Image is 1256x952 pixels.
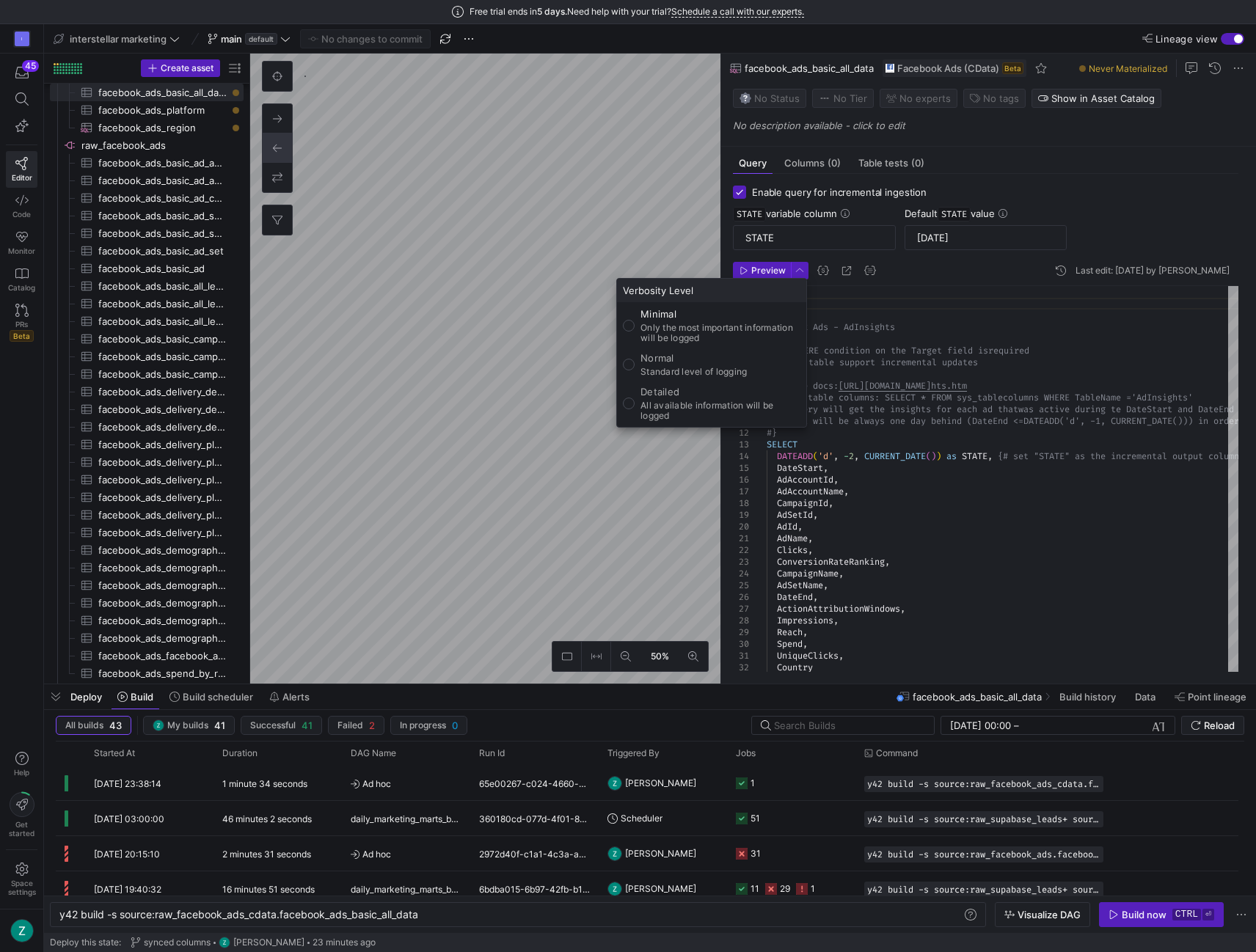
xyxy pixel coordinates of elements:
p: Only the most important information will be logged [640,323,800,343]
p: Normal [640,352,747,364]
p: Minimal [640,308,800,320]
p: All available information will be logged [640,400,800,421]
p: Detailed [640,386,800,398]
p: Standard level of logging [640,367,747,377]
span: Verbosity Level [623,285,693,296]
